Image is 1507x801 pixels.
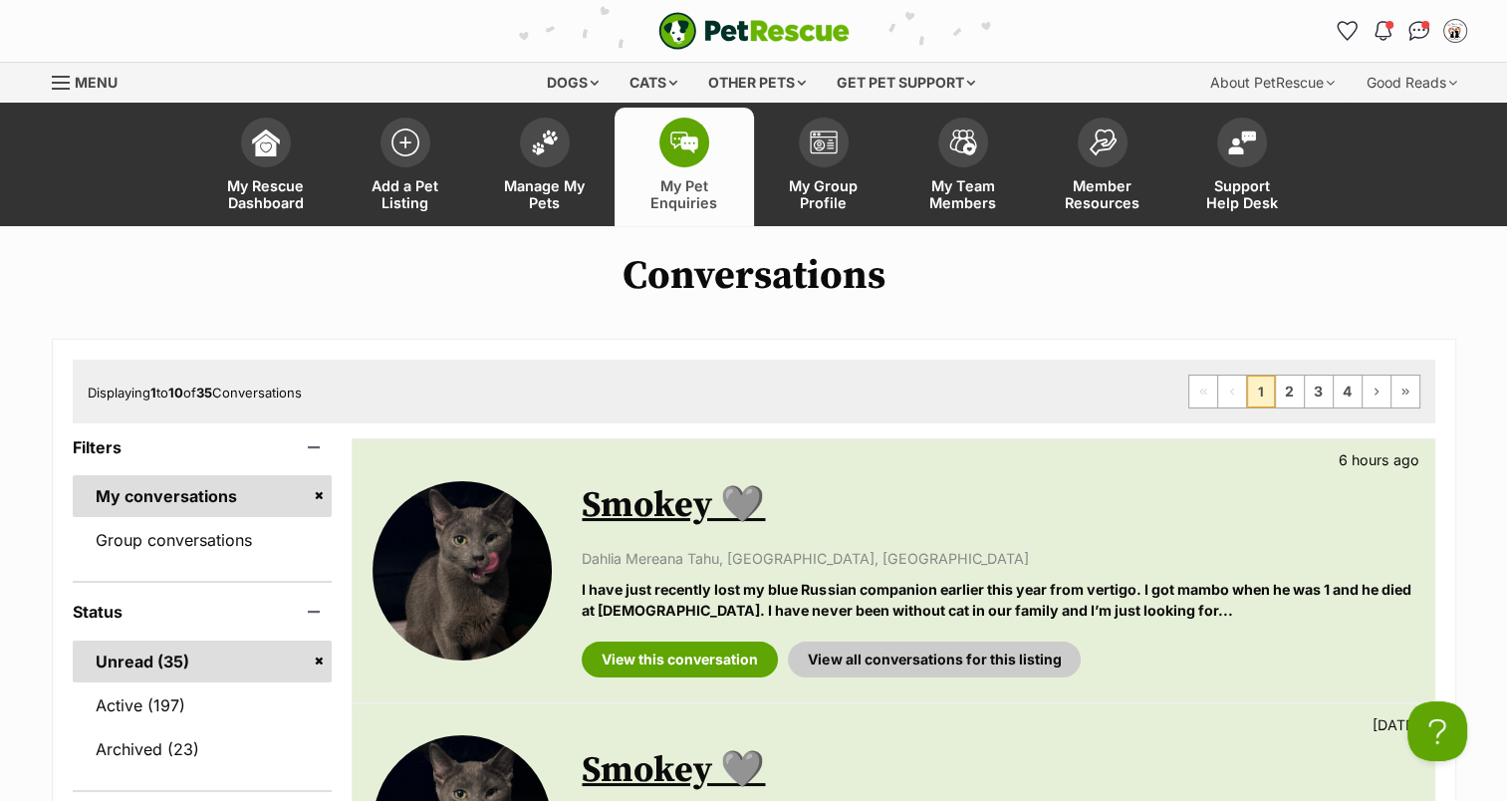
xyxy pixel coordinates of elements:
[893,108,1033,226] a: My Team Members
[73,603,333,621] header: Status
[150,385,156,400] strong: 1
[500,177,590,211] span: Manage My Pets
[475,108,615,226] a: Manage My Pets
[615,108,754,226] a: My Pet Enquiries
[582,748,765,793] a: Smokey 🩶
[1247,376,1275,407] span: Page 1
[88,385,302,400] span: Displaying to of Conversations
[73,641,333,682] a: Unread (35)
[810,131,838,154] img: group-profile-icon-3fa3cf56718a62981997c0bc7e787c4b2cf8bcc04b72c1350f741eb67cf2f40e.svg
[531,130,559,155] img: manage-my-pets-icon-02211641906a0b7f246fdf0571729dbe1e7629f14944591b6c1af311fb30b64b.svg
[196,108,336,226] a: My Rescue Dashboard
[196,385,212,400] strong: 35
[1334,376,1362,407] a: Page 4
[779,177,869,211] span: My Group Profile
[1368,15,1399,47] button: Notifications
[1373,714,1419,735] p: [DATE]
[373,481,552,661] img: Smokey 🩶
[1276,376,1304,407] a: Page 2
[1197,177,1287,211] span: Support Help Desk
[582,548,1413,569] p: Dahlia Mereana Tahu, [GEOGRAPHIC_DATA], [GEOGRAPHIC_DATA]
[1375,21,1390,41] img: notifications-46538b983faf8c2785f20acdc204bb7945ddae34d4c08c2a6579f10ce5e182be.svg
[1408,21,1429,41] img: chat-41dd97257d64d25036548639549fe6c8038ab92f7586957e7f3b1b290dea8141.svg
[1332,15,1471,47] ul: Account quick links
[1363,376,1390,407] a: Next page
[1332,15,1364,47] a: Favourites
[949,130,977,155] img: team-members-icon-5396bd8760b3fe7c0b43da4ab00e1e3bb1a5d9ba89233759b79545d2d3fc5d0d.svg
[1033,108,1172,226] a: Member Resources
[658,12,850,50] img: logo-e224e6f780fb5917bec1dbf3a21bbac754714ae5b6737aabdf751b685950b380.svg
[1403,15,1435,47] a: Conversations
[1058,177,1147,211] span: Member Resources
[73,519,333,561] a: Group conversations
[1407,701,1467,761] iframe: Help Scout Beacon - Open
[1353,63,1471,103] div: Good Reads
[1339,449,1419,470] p: 6 hours ago
[1189,376,1217,407] span: First page
[52,63,131,99] a: Menu
[1228,131,1256,154] img: help-desk-icon-fdf02630f3aa405de69fd3d07c3f3aa587a6932b1a1747fa1d2bba05be0121f9.svg
[73,728,333,770] a: Archived (23)
[1188,375,1420,408] nav: Pagination
[918,177,1008,211] span: My Team Members
[1305,376,1333,407] a: Page 3
[336,108,475,226] a: Add a Pet Listing
[670,132,698,153] img: pet-enquiries-icon-7e3ad2cf08bfb03b45e93fb7055b45f3efa6380592205ae92323e6603595dc1f.svg
[582,642,778,677] a: View this conversation
[533,63,613,103] div: Dogs
[221,177,311,211] span: My Rescue Dashboard
[391,129,419,156] img: add-pet-listing-icon-0afa8454b4691262ce3f59096e99ab1cd57d4a30225e0717b998d2c9b9846f56.svg
[1089,129,1117,155] img: member-resources-icon-8e73f808a243e03378d46382f2149f9095a855e16c252ad45f914b54edf8863c.svg
[73,684,333,726] a: Active (197)
[1439,15,1471,47] button: My account
[639,177,729,211] span: My Pet Enquiries
[1172,108,1312,226] a: Support Help Desk
[788,642,1081,677] a: View all conversations for this listing
[1445,21,1465,41] img: Admin profile pic
[73,475,333,517] a: My conversations
[658,12,850,50] a: PetRescue
[73,438,333,456] header: Filters
[694,63,820,103] div: Other pets
[823,63,989,103] div: Get pet support
[616,63,691,103] div: Cats
[361,177,450,211] span: Add a Pet Listing
[75,74,118,91] span: Menu
[754,108,893,226] a: My Group Profile
[1218,376,1246,407] span: Previous page
[252,129,280,156] img: dashboard-icon-eb2f2d2d3e046f16d808141f083e7271f6b2e854fb5c12c21221c1fb7104beca.svg
[168,385,183,400] strong: 10
[582,579,1413,622] p: I have just recently lost my blue Russian companion earlier this year from vertigo. I got mambo w...
[1391,376,1419,407] a: Last page
[1196,63,1349,103] div: About PetRescue
[582,483,765,528] a: Smokey 🩶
